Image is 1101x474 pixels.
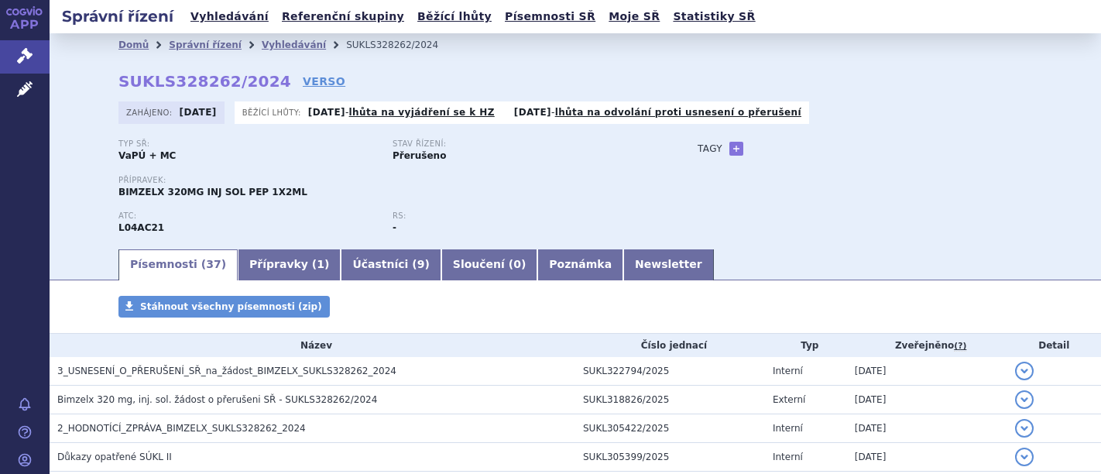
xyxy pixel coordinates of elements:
[1015,419,1034,438] button: detail
[537,249,623,280] a: Poznámka
[441,249,537,280] a: Sloučení (0)
[393,222,396,233] strong: -
[242,106,304,118] span: Běžící lhůty:
[277,6,409,27] a: Referenční skupiny
[773,452,803,462] span: Interní
[393,211,651,221] p: RS:
[847,386,1007,414] td: [DATE]
[847,334,1007,357] th: Zveřejněno
[847,357,1007,386] td: [DATE]
[623,249,714,280] a: Newsletter
[349,107,495,118] a: lhůta na vyjádření se k HZ
[180,107,217,118] strong: [DATE]
[1015,448,1034,466] button: detail
[118,222,164,233] strong: BIMEKIZUMAB
[118,150,176,161] strong: VaPÚ + MC
[847,414,1007,443] td: [DATE]
[317,258,324,270] span: 1
[773,394,805,405] span: Externí
[604,6,664,27] a: Moje SŘ
[118,176,667,185] p: Přípravek:
[118,211,377,221] p: ATC:
[186,6,273,27] a: Vyhledávání
[954,341,966,352] abbr: (?)
[514,107,551,118] strong: [DATE]
[575,334,765,357] th: Číslo jednací
[50,5,186,27] h2: Správní řízení
[417,258,425,270] span: 9
[1015,362,1034,380] button: detail
[303,74,345,89] a: VERSO
[513,258,521,270] span: 0
[308,107,345,118] strong: [DATE]
[262,39,326,50] a: Vyhledávání
[57,452,172,462] span: Důkazy opatřené SÚKL II
[514,106,801,118] p: -
[341,249,441,280] a: Účastníci (9)
[57,394,377,405] span: Bimzelx 320 mg, inj. sol. žádost o přerušeni SŘ - SUKLS328262/2024
[140,301,322,312] span: Stáhnout všechny písemnosti (zip)
[413,6,496,27] a: Běžící lhůty
[847,443,1007,472] td: [DATE]
[1007,334,1101,357] th: Detail
[308,106,495,118] p: -
[698,139,722,158] h3: Tagy
[118,39,149,50] a: Domů
[393,150,446,161] strong: Přerušeno
[393,139,651,149] p: Stav řízení:
[118,249,238,280] a: Písemnosti (37)
[57,423,306,434] span: 2_HODNOTÍCÍ_ZPRÁVA_BIMZELX_SUKLS328262_2024
[729,142,743,156] a: +
[238,249,341,280] a: Přípravky (1)
[575,357,765,386] td: SUKL322794/2025
[575,443,765,472] td: SUKL305399/2025
[206,258,221,270] span: 37
[1015,390,1034,409] button: detail
[118,72,291,91] strong: SUKLS328262/2024
[773,423,803,434] span: Interní
[50,334,575,357] th: Název
[765,334,847,357] th: Typ
[773,366,803,376] span: Interní
[118,187,307,197] span: BIMZELX 320MG INJ SOL PEP 1X2ML
[126,106,175,118] span: Zahájeno:
[500,6,600,27] a: Písemnosti SŘ
[346,33,458,57] li: SUKLS328262/2024
[668,6,760,27] a: Statistiky SŘ
[575,386,765,414] td: SUKL318826/2025
[555,107,801,118] a: lhůta na odvolání proti usnesení o přerušení
[57,366,396,376] span: 3_USNESENÍ_O_PŘERUŠENÍ_SŘ_na_žádost_BIMZELX_SUKLS328262_2024
[169,39,242,50] a: Správní řízení
[118,296,330,318] a: Stáhnout všechny písemnosti (zip)
[575,414,765,443] td: SUKL305422/2025
[118,139,377,149] p: Typ SŘ:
